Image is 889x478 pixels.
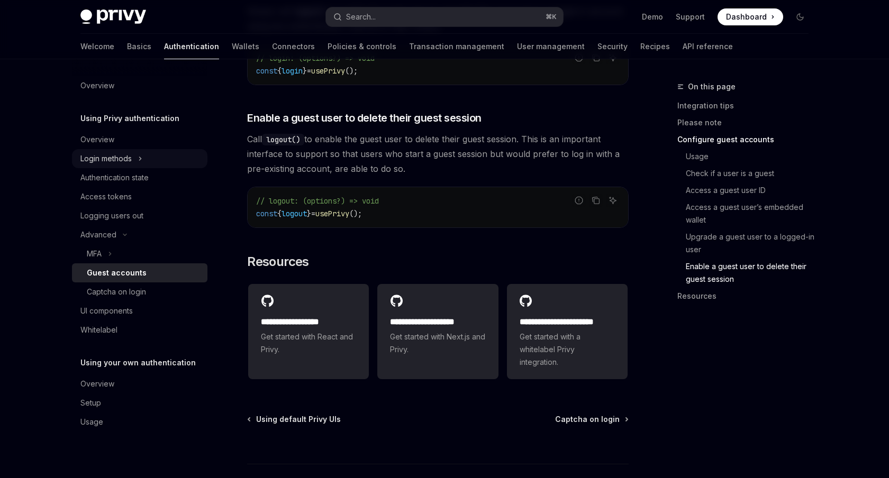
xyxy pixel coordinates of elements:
[72,225,207,244] button: Toggle Advanced section
[80,416,103,428] div: Usage
[256,66,277,76] span: const
[80,356,196,369] h5: Using your own authentication
[80,171,149,184] div: Authentication state
[640,34,670,59] a: Recipes
[80,209,143,222] div: Logging users out
[72,206,207,225] a: Logging users out
[80,34,114,59] a: Welcome
[72,244,207,263] button: Toggle MFA section
[247,132,629,176] span: Call to enable the guest user to delete their guest session. This is an important interface to su...
[311,209,315,218] span: =
[688,80,736,93] span: On this page
[72,393,207,412] a: Setup
[80,152,132,165] div: Login methods
[328,34,396,59] a: Policies & controls
[256,209,277,218] span: const
[72,320,207,339] a: Whitelabel
[792,8,809,25] button: Toggle dark mode
[315,209,349,218] span: usePrivy
[72,130,207,149] a: Overview
[311,66,345,76] span: usePrivy
[256,414,341,425] span: Using default Privy UIs
[677,148,817,165] a: Usage
[87,247,102,260] div: MFA
[677,258,817,288] a: Enable a guest user to delete their guest session
[677,228,817,258] a: Upgrade a guest user to a logged-in user
[80,133,114,146] div: Overview
[261,330,356,356] span: Get started with React and Privy.
[677,114,817,131] a: Please note
[256,53,375,63] span: // login: (options?) => void
[555,414,628,425] a: Captcha on login
[677,97,817,114] a: Integration tips
[272,34,315,59] a: Connectors
[80,190,132,203] div: Access tokens
[346,11,376,23] div: Search...
[80,378,114,390] div: Overview
[72,263,207,282] a: Guest accounts
[282,209,307,218] span: logout
[72,168,207,187] a: Authentication state
[676,12,705,22] a: Support
[232,34,259,59] a: Wallets
[72,374,207,393] a: Overview
[247,111,482,125] span: Enable a guest user to delete their guest session
[546,13,557,21] span: ⌘ K
[80,397,101,409] div: Setup
[164,34,219,59] a: Authentication
[677,182,817,199] a: Access a guest user ID
[345,66,358,76] span: ();
[262,134,304,145] code: logout()
[80,324,117,336] div: Whitelabel
[517,34,585,59] a: User management
[72,76,207,95] a: Overview
[606,194,620,207] button: Ask AI
[303,66,307,76] span: }
[80,305,133,317] div: UI components
[326,7,563,26] button: Open search
[87,266,147,279] div: Guest accounts
[72,149,207,168] button: Toggle Login methods section
[247,253,309,270] span: Resources
[248,414,341,425] a: Using default Privy UIs
[307,209,311,218] span: }
[726,12,767,22] span: Dashboard
[349,209,362,218] span: ();
[390,330,485,356] span: Get started with Next.js and Privy.
[80,112,179,125] h5: Using Privy authentication
[677,165,817,182] a: Check if a user is a guest
[677,131,817,148] a: Configure guest accounts
[256,196,379,206] span: // logout: (options?) => void
[520,330,615,369] span: Get started with a whitelabel Privy integration.
[72,301,207,320] a: UI components
[80,228,116,241] div: Advanced
[589,194,603,207] button: Copy the contents from the code block
[80,79,114,92] div: Overview
[409,34,504,59] a: Transaction management
[677,288,817,305] a: Resources
[677,199,817,228] a: Access a guest user’s embedded wallet
[277,209,282,218] span: {
[72,282,207,301] a: Captcha on login
[127,34,151,59] a: Basics
[277,66,282,76] span: {
[72,412,207,431] a: Usage
[80,10,146,24] img: dark logo
[683,34,733,59] a: API reference
[718,8,783,25] a: Dashboard
[282,66,303,76] span: login
[572,194,586,207] button: Report incorrect code
[72,187,207,206] a: Access tokens
[307,66,311,76] span: =
[87,286,146,298] div: Captcha on login
[597,34,628,59] a: Security
[555,414,620,425] span: Captcha on login
[642,12,663,22] a: Demo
